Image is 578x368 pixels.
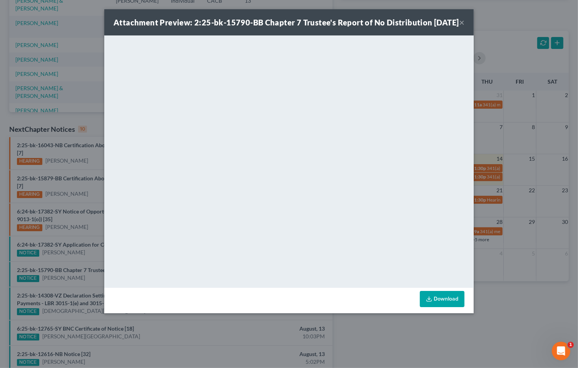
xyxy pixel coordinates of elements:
[568,342,574,348] span: 1
[104,35,474,286] iframe: <object ng-attr-data='[URL][DOMAIN_NAME]' type='application/pdf' width='100%' height='650px'></ob...
[459,18,464,27] button: ×
[552,342,570,360] iframe: Intercom live chat
[114,18,459,27] strong: Attachment Preview: 2:25-bk-15790-BB Chapter 7 Trustee's Report of No Distribution [DATE]
[420,291,464,307] a: Download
